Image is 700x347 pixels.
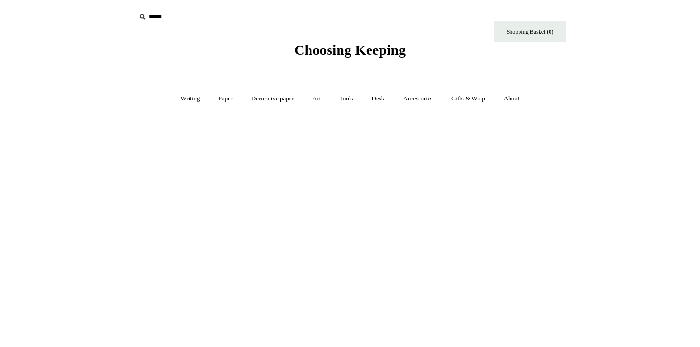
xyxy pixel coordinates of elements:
span: Choosing Keeping [294,42,406,58]
a: About [495,86,528,111]
a: Paper [210,86,241,111]
a: Shopping Basket (0) [494,21,566,42]
a: Tools [331,86,362,111]
a: Choosing Keeping [294,50,406,56]
a: Desk [363,86,393,111]
a: Gifts & Wrap [443,86,494,111]
a: Art [304,86,329,111]
a: Decorative paper [243,86,302,111]
a: Accessories [395,86,441,111]
a: Writing [172,86,209,111]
